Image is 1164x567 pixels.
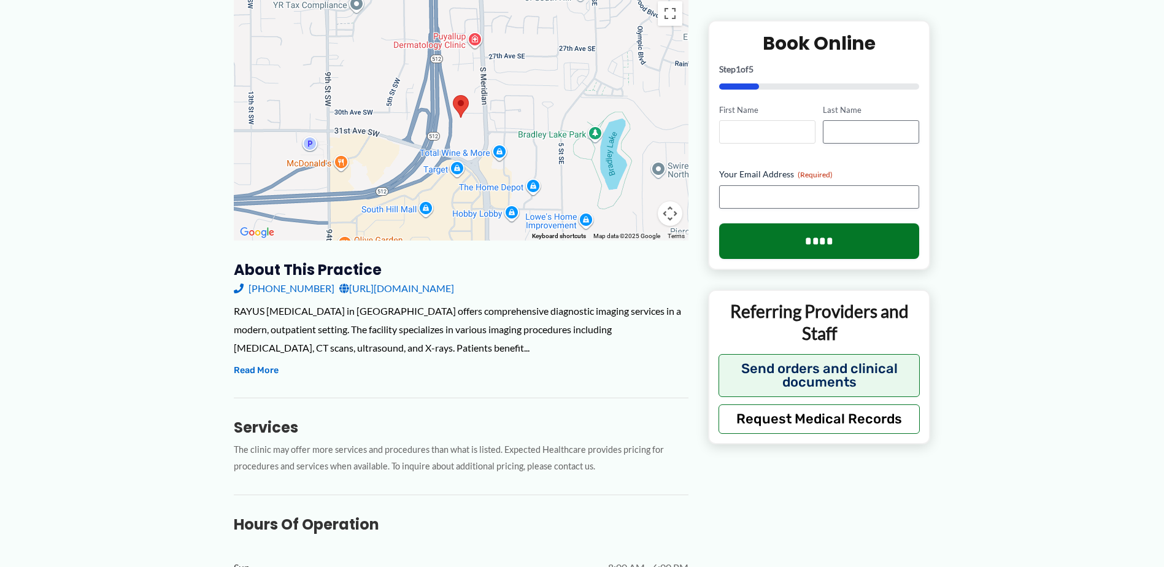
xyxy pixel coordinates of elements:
p: The clinic may offer more services and procedures than what is listed. Expected Healthcare provid... [234,442,688,475]
img: Google [237,225,277,241]
span: (Required) [798,170,833,179]
button: Map camera controls [658,201,682,226]
span: 1 [736,63,741,74]
h3: Hours of Operation [234,515,688,534]
h3: Services [234,418,688,437]
label: Your Email Address [719,168,920,180]
button: Keyboard shortcuts [532,232,586,241]
p: Referring Providers and Staff [719,300,920,345]
a: [URL][DOMAIN_NAME] [339,279,454,298]
a: Terms (opens in new tab) [668,233,685,239]
label: Last Name [823,104,919,115]
span: 5 [749,63,754,74]
h2: Book Online [719,31,920,55]
a: Open this area in Google Maps (opens a new window) [237,225,277,241]
button: Request Medical Records [719,404,920,433]
a: [PHONE_NUMBER] [234,279,334,298]
p: Step of [719,64,920,73]
div: RAYUS [MEDICAL_DATA] in [GEOGRAPHIC_DATA] offers comprehensive diagnostic imaging services in a m... [234,302,688,357]
button: Toggle fullscreen view [658,1,682,26]
button: Read More [234,363,279,378]
h3: About this practice [234,260,688,279]
label: First Name [719,104,815,115]
span: Map data ©2025 Google [593,233,660,239]
button: Send orders and clinical documents [719,353,920,396]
